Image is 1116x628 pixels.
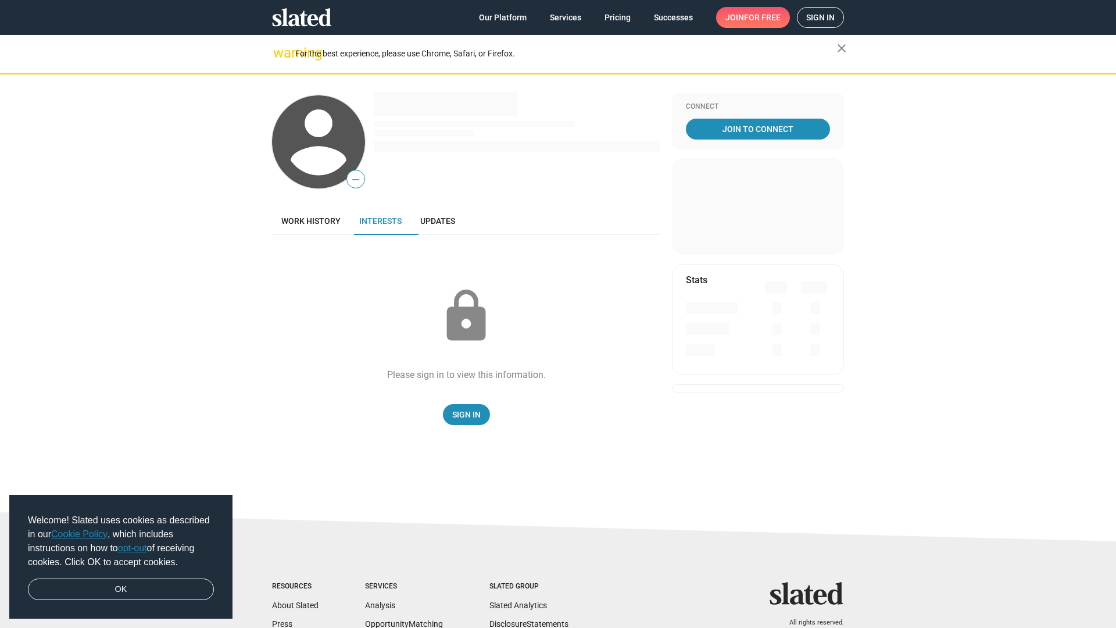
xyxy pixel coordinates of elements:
a: Sign In [443,404,490,425]
a: Slated Analytics [489,601,547,610]
div: Please sign in to view this information. [387,369,546,381]
a: opt-out [118,543,147,553]
div: Services [365,582,443,591]
span: Updates [420,216,455,226]
mat-card-title: Stats [686,274,707,286]
div: Slated Group [489,582,568,591]
span: Services [550,7,581,28]
span: Sign In [452,404,481,425]
div: Connect [686,102,830,112]
a: Sign in [797,7,844,28]
a: Our Platform [470,7,536,28]
span: Successes [654,7,693,28]
div: For the best experience, please use Chrome, Safari, or Firefox. [295,46,837,62]
span: for free [744,7,781,28]
a: Updates [411,207,464,235]
a: Interests [350,207,411,235]
div: Resources [272,582,319,591]
a: Pricing [595,7,640,28]
a: About Slated [272,601,319,610]
span: Join To Connect [688,119,828,140]
span: Sign in [806,8,835,27]
a: Join To Connect [686,119,830,140]
span: Join [725,7,781,28]
a: Analysis [365,601,395,610]
mat-icon: lock [437,287,495,345]
span: Interests [359,216,402,226]
mat-icon: close [835,41,849,55]
a: Joinfor free [716,7,790,28]
a: dismiss cookie message [28,579,214,601]
span: Our Platform [479,7,527,28]
a: Cookie Policy [51,529,108,539]
a: Work history [272,207,350,235]
a: Successes [645,7,702,28]
span: — [347,172,364,187]
a: Services [541,7,591,28]
div: cookieconsent [9,495,233,619]
span: Work history [281,216,341,226]
span: Welcome! Slated uses cookies as described in our , which includes instructions on how to of recei... [28,513,214,569]
mat-icon: warning [273,46,287,60]
span: Pricing [604,7,631,28]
